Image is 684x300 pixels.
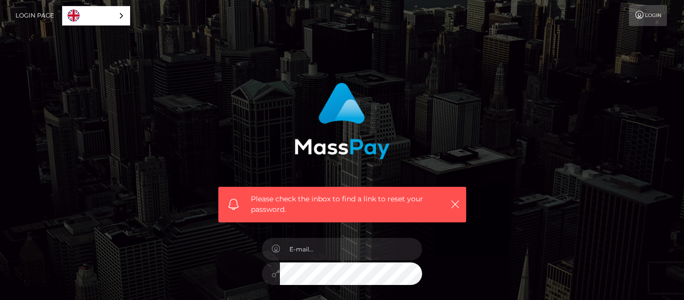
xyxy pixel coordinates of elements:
a: Login Page [16,5,54,26]
aside: Language selected: English [62,6,130,26]
a: English [63,7,130,25]
img: MassPay Login [294,83,390,159]
input: E-mail... [280,238,422,260]
span: Please check the inbox to find a link to reset your password. [251,194,434,215]
a: Login [629,5,667,26]
div: Language [62,6,130,26]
